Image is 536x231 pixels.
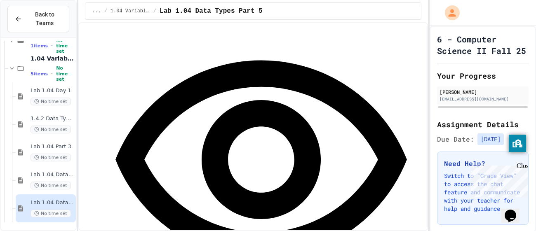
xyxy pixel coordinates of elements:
[477,133,504,145] span: [DATE]
[437,33,529,56] h1: 6 - Computer Science II Fall 25
[31,115,74,122] span: 1.4.2 Data Types 2
[31,71,48,77] span: 5 items
[51,70,53,77] span: •
[104,8,107,14] span: /
[31,126,71,133] span: No time set
[31,55,74,62] span: 1.04 Variables and User Input
[31,154,71,161] span: No time set
[92,8,101,14] span: ...
[160,6,263,16] span: Lab 1.04 Data Types Part 5
[437,134,474,144] span: Due Date:
[444,172,522,213] p: Switch to "Grade View" to access the chat feature and communicate with your teacher for help and ...
[31,182,71,189] span: No time set
[440,88,526,96] div: [PERSON_NAME]
[56,37,74,54] span: No time set
[31,143,74,150] span: Lab 1.04 Part 3
[7,6,69,32] button: Back to Teams
[31,171,74,178] span: Lab 1.04 Data Types Part 4
[153,8,156,14] span: /
[3,3,57,52] div: Chat with us now!Close
[31,43,48,49] span: 1 items
[31,210,71,217] span: No time set
[110,8,150,14] span: 1.04 Variables and User Input
[31,98,71,105] span: No time set
[31,87,74,94] span: Lab 1.04 Day 1
[468,162,528,197] iframe: chat widget
[444,159,522,168] h3: Need Help?
[440,96,526,102] div: [EMAIL_ADDRESS][DOMAIN_NAME]
[436,3,462,22] div: My Account
[51,42,53,49] span: •
[27,10,62,28] span: Back to Teams
[31,199,74,206] span: Lab 1.04 Data Types Part 5
[56,65,74,82] span: No time set
[437,70,529,82] h2: Your Progress
[509,135,526,152] button: privacy banner
[501,198,528,223] iframe: chat widget
[437,119,529,130] h2: Assignment Details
